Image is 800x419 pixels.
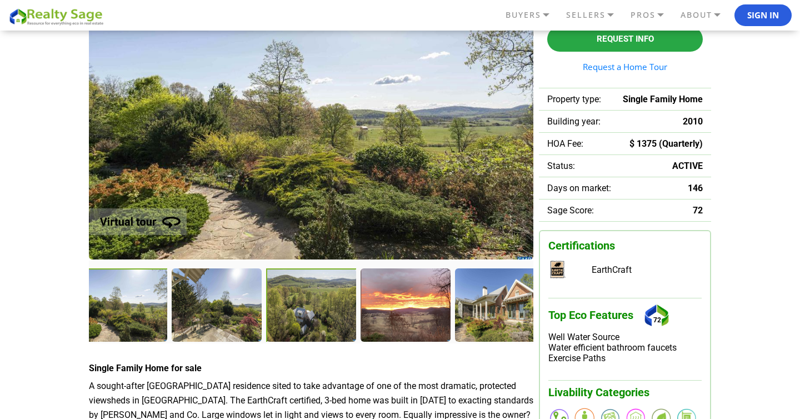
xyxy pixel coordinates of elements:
span: 146 [688,183,703,193]
h4: Single Family Home for sale [89,363,533,373]
span: Sage Score: [547,205,594,216]
a: BUYERS [503,6,563,24]
span: Status: [547,161,575,171]
a: PROS [628,6,678,24]
h3: Livability Categories [548,380,702,399]
span: Property type: [547,94,601,104]
span: HOA Fee: [547,138,583,149]
span: Single Family Home [623,94,703,104]
h3: Top Eco Features [548,298,702,332]
span: 2010 [683,116,703,127]
div: 72 [642,298,672,332]
button: Request Info [547,27,703,52]
button: Sign In [734,4,792,27]
span: 72 [693,205,703,216]
span: $ 1375 (Quarterly) [629,138,703,149]
div: Well Water Source Water efficient bathroom faucets Exercise Paths [548,332,702,363]
span: Days on market: [547,183,611,193]
a: Request a Home Tour [547,63,703,71]
span: Building year: [547,116,601,127]
span: ACTIVE [672,161,703,171]
img: REALTY SAGE [8,7,108,26]
a: ABOUT [678,6,734,24]
a: SELLERS [563,6,628,24]
span: EarthCraft [592,265,632,275]
h3: Certifications [548,240,702,252]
